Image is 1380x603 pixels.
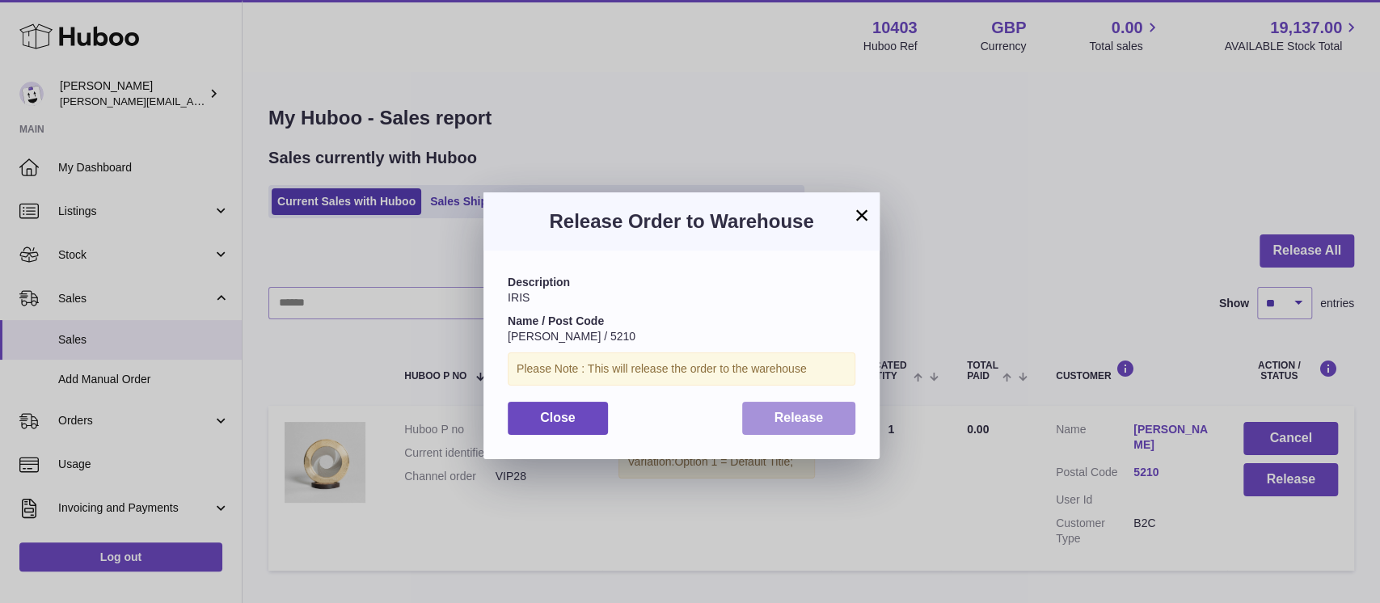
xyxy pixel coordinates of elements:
span: IRIS [508,291,530,304]
h3: Release Order to Warehouse [508,209,855,234]
button: Close [508,402,608,435]
span: Release [774,411,824,424]
span: Close [540,411,576,424]
div: Please Note : This will release the order to the warehouse [508,352,855,386]
strong: Name / Post Code [508,314,604,327]
button: Release [742,402,856,435]
span: [PERSON_NAME] / 5210 [508,330,635,343]
strong: Description [508,276,570,289]
button: × [852,205,871,225]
